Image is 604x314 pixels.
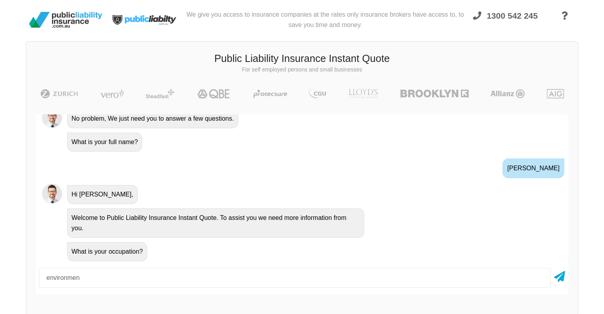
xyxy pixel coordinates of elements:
[67,185,138,204] div: Hi [PERSON_NAME],
[37,89,82,98] img: Zurich | Public Liability Insurance
[26,9,105,31] img: Public Liability Insurance
[250,89,290,98] img: Protecsure | Public Liability Insurance
[97,89,127,98] img: Vero | Public Liability Insurance
[185,3,466,37] div: We give you access to insurance companies at the rates only insurance brokers have access to, to ...
[344,89,382,98] img: LLOYD's | Public Liability Insurance
[544,89,567,98] img: AIG | Public Liability Insurance
[67,109,238,128] div: No problem, We just need you to answer a few questions.
[305,89,329,98] img: CGU | Public Liability Insurance
[42,108,62,128] img: Chatbot | PLI
[42,184,62,204] img: Chatbot | PLI
[486,89,529,98] img: Allianz | Public Liability Insurance
[32,52,572,66] h3: Public Liability Insurance Instant Quote
[67,208,364,238] div: Welcome to Public Liability Insurance Instant Quote. To assist you we need more information from ...
[143,89,178,98] img: Steadfast | Public Liability Insurance
[466,6,545,37] a: 1300 542 245
[193,89,235,98] img: QBE | Public Liability Insurance
[502,158,564,178] div: [PERSON_NAME]
[105,3,185,37] img: Public Liability Insurance Light
[39,268,551,288] input: Your occupation
[487,11,538,20] span: 1300 542 245
[397,89,471,98] img: Brooklyn | Public Liability Insurance
[67,242,147,261] div: What is your occupation?
[32,66,572,74] p: For self employed persons and small businesses
[67,133,142,152] div: What is your full name?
